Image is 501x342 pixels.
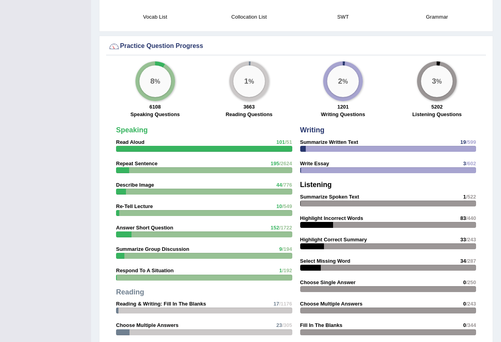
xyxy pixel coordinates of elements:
strong: Write Essay [300,160,329,166]
span: 195 [271,160,279,166]
span: /344 [466,322,476,328]
span: 23 [276,322,282,328]
div: % [139,65,171,97]
strong: Re-Tell Lecture [116,203,153,209]
big: 2 [338,76,343,85]
span: 34 [460,258,466,264]
span: 1 [463,194,466,200]
span: 10 [276,203,282,209]
span: /305 [282,322,292,328]
span: /2624 [279,160,292,166]
span: /243 [466,237,476,243]
span: 3 [463,160,466,166]
span: /440 [466,215,476,221]
span: 19 [460,139,466,145]
span: 17 [273,301,279,307]
label: Speaking Questions [130,111,180,118]
div: % [327,65,359,97]
big: 1 [244,76,248,85]
strong: Highlight Correct Summary [300,237,367,243]
span: /51 [285,139,292,145]
span: /1722 [279,225,292,231]
strong: Writing [300,126,325,134]
big: 3 [432,76,436,85]
strong: Repeat Sentence [116,160,158,166]
span: /250 [466,279,476,285]
span: /602 [466,160,476,166]
strong: Summarize Spoken Text [300,194,359,200]
span: 0 [463,322,466,328]
strong: 5202 [431,104,443,110]
h4: SWT [300,13,386,21]
strong: Answer Short Question [116,225,173,231]
strong: Choose Multiple Answers [116,322,179,328]
strong: Select Missing Word [300,258,351,264]
strong: Reading & Writing: Fill In The Blanks [116,301,206,307]
span: 1 [279,267,282,273]
strong: 1201 [337,104,349,110]
strong: Reading [116,288,144,296]
strong: Fill In The Blanks [300,322,343,328]
span: /599 [466,139,476,145]
strong: Listening [300,181,332,189]
span: /549 [282,203,292,209]
span: 152 [271,225,279,231]
span: 0 [463,301,466,307]
strong: Summarize Group Discussion [116,246,189,252]
span: /192 [282,267,292,273]
strong: 3663 [243,104,255,110]
span: /1176 [279,301,292,307]
span: 44 [276,182,282,188]
strong: Speaking [116,126,148,134]
span: /776 [282,182,292,188]
strong: Choose Single Answer [300,279,356,285]
span: 101 [276,139,285,145]
div: Practice Question Progress [108,40,484,52]
div: % [233,65,265,97]
label: Listening Questions [412,111,462,118]
strong: Read Aloud [116,139,145,145]
strong: Respond To A Situation [116,267,173,273]
span: 0 [463,279,466,285]
span: /243 [466,301,476,307]
h4: Vocab List [112,13,198,21]
span: /522 [466,194,476,200]
label: Reading Questions [226,111,272,118]
h4: Grammar [394,13,480,21]
big: 8 [150,76,154,85]
span: 33 [460,237,466,243]
strong: Choose Multiple Answers [300,301,363,307]
h4: Collocation List [206,13,292,21]
strong: Highlight Incorrect Words [300,215,363,221]
div: % [421,65,453,97]
strong: 6108 [149,104,161,110]
label: Writing Questions [321,111,365,118]
strong: Summarize Written Text [300,139,358,145]
span: 9 [279,246,282,252]
span: 83 [460,215,466,221]
span: /194 [282,246,292,252]
span: /287 [466,258,476,264]
strong: Describe Image [116,182,154,188]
